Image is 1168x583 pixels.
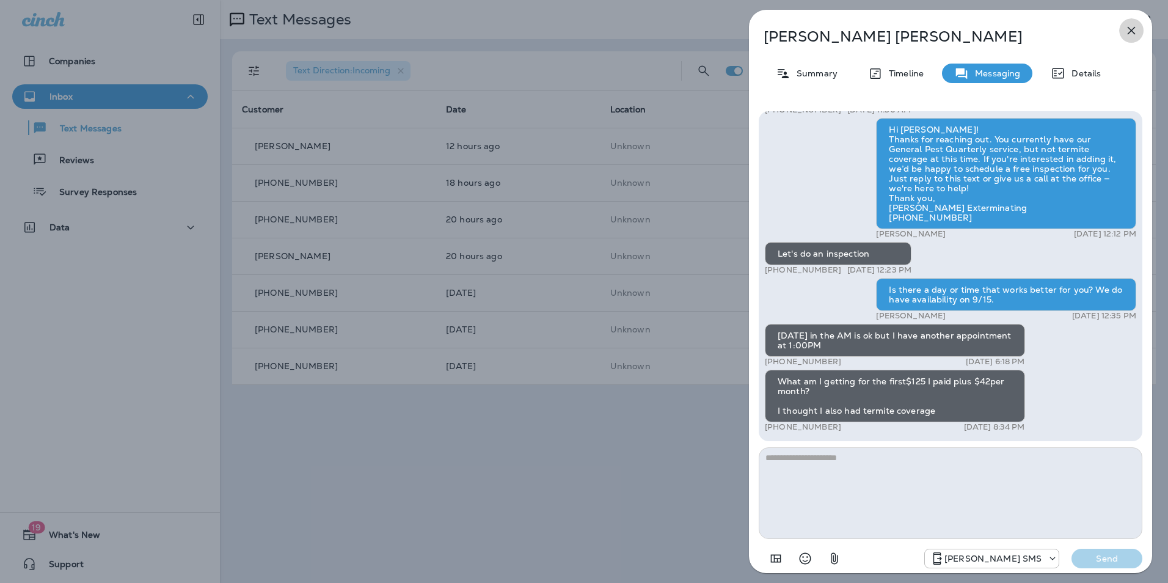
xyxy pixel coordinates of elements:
[876,278,1136,311] div: Is there a day or time that works better for you? We do have availability on 9/15.
[790,68,838,78] p: Summary
[964,422,1025,432] p: [DATE] 8:34 PM
[765,357,841,367] p: [PHONE_NUMBER]
[1074,229,1136,239] p: [DATE] 12:12 PM
[765,324,1025,357] div: [DATE] in the AM is ok but I have another appointment at 1:00PM
[876,229,946,239] p: [PERSON_NAME]
[765,242,911,265] div: Let's do an inspection
[876,311,946,321] p: [PERSON_NAME]
[883,68,924,78] p: Timeline
[876,118,1136,229] div: Hi [PERSON_NAME]! Thanks for reaching out. You currently have our General Pest Quarterly service,...
[765,422,841,432] p: [PHONE_NUMBER]
[969,68,1020,78] p: Messaging
[764,546,788,571] button: Add in a premade template
[847,265,911,275] p: [DATE] 12:23 PM
[765,370,1025,422] div: What am I getting for the first$125 I paid plus $42per month? I thought I also had termite coverage
[1065,68,1101,78] p: Details
[966,357,1025,367] p: [DATE] 6:18 PM
[1072,311,1136,321] p: [DATE] 12:35 PM
[944,554,1042,563] p: [PERSON_NAME] SMS
[765,265,841,275] p: [PHONE_NUMBER]
[764,28,1097,45] p: [PERSON_NAME] [PERSON_NAME]
[793,546,817,571] button: Select an emoji
[925,551,1059,566] div: +1 (757) 760-3335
